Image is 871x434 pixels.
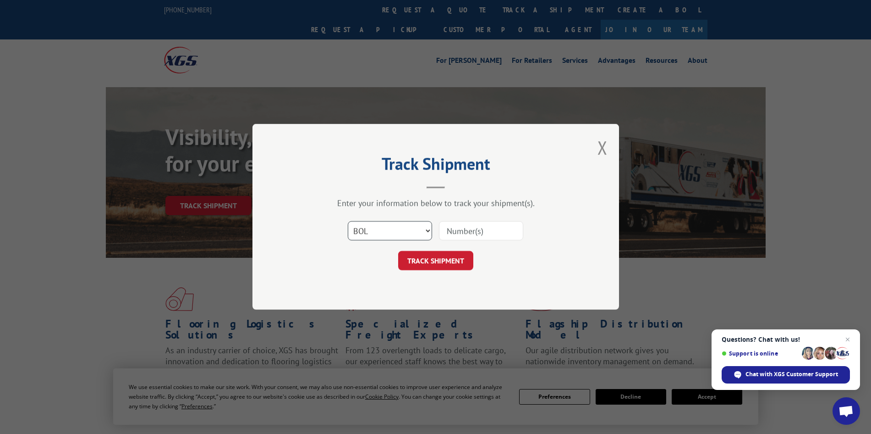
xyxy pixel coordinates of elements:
[833,397,860,425] a: Open chat
[745,370,838,378] span: Chat with XGS Customer Support
[722,366,850,384] span: Chat with XGS Customer Support
[597,135,608,160] button: Close modal
[439,222,523,241] input: Number(s)
[298,157,573,175] h2: Track Shipment
[722,350,799,357] span: Support is online
[298,198,573,209] div: Enter your information below to track your shipment(s).
[722,336,850,343] span: Questions? Chat with us!
[398,251,473,271] button: TRACK SHIPMENT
